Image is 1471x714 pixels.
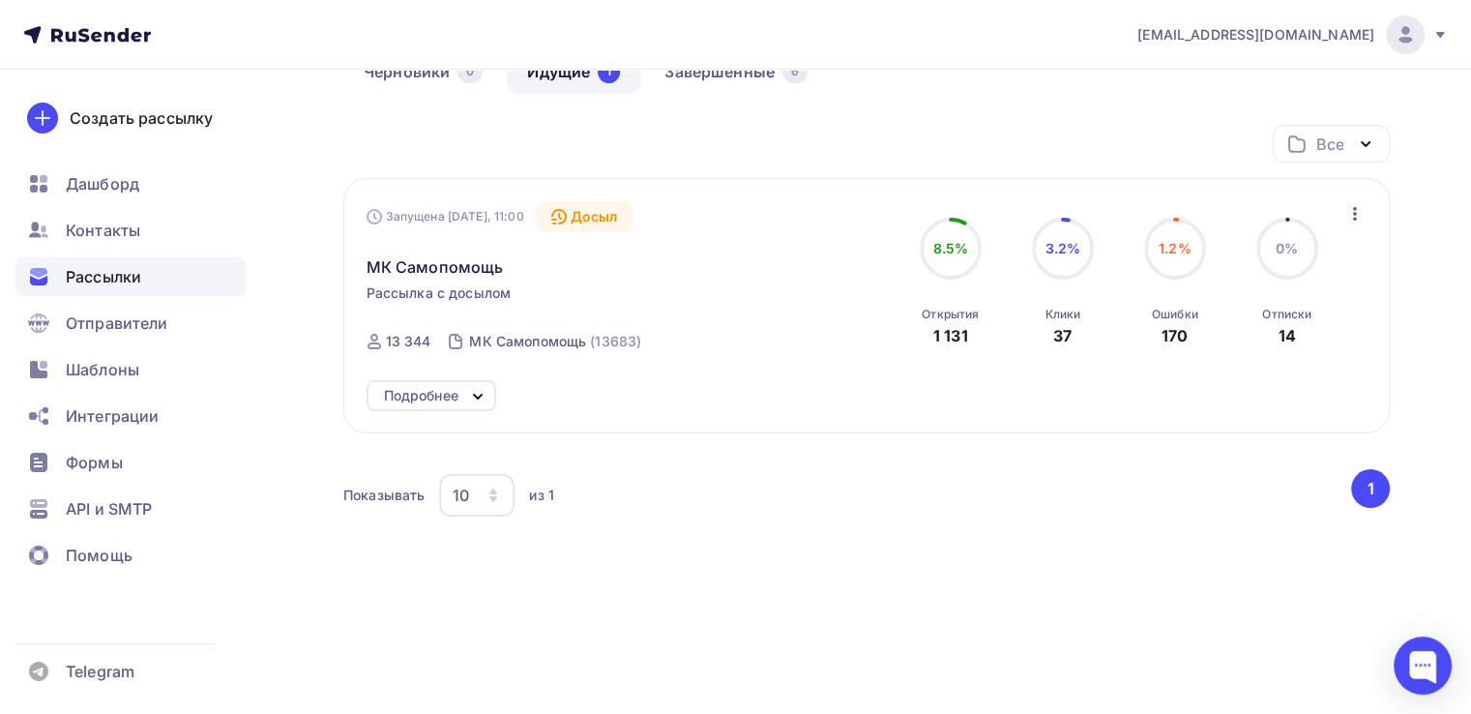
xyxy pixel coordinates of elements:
div: (13683) [590,332,641,351]
div: 1 131 [933,324,968,347]
span: Рассылки [66,265,141,288]
div: Открытия [922,307,979,322]
a: Завершенные6 [644,49,828,94]
a: Дашборд [15,164,246,203]
div: Клики [1044,307,1080,322]
div: 37 [1053,324,1072,347]
span: 8.5% [932,240,968,256]
div: из 1 [529,486,554,505]
a: Формы [15,443,246,482]
a: Идущие1 [507,49,640,94]
span: Формы [66,451,123,474]
span: Дашборд [66,172,139,195]
span: Контакты [66,219,140,242]
span: Отправители [66,312,168,335]
div: МК Самопомощь [469,332,586,351]
a: Контакты [15,211,246,250]
a: Шаблоны [15,350,246,389]
div: Отписки [1262,307,1311,322]
div: Запущена [DATE], 11:00 [367,209,524,224]
div: Все [1316,133,1343,156]
button: Все [1273,125,1390,163]
div: 14 [1279,324,1296,347]
a: Рассылки [15,257,246,296]
span: 0% [1276,240,1298,256]
div: 13 344 [386,332,431,351]
div: 170 [1162,324,1188,347]
button: Go to page 1 [1351,469,1390,508]
span: 1.2% [1159,240,1192,256]
div: Ошибки [1152,307,1198,322]
span: Интеграции [66,404,159,428]
span: Шаблоны [66,358,139,381]
div: 0 [457,60,483,83]
a: [EMAIL_ADDRESS][DOMAIN_NAME] [1137,15,1448,54]
div: 10 [453,484,469,507]
span: [EMAIL_ADDRESS][DOMAIN_NAME] [1137,25,1374,45]
a: Черновики0 [343,49,503,94]
ul: Pagination [1348,469,1391,508]
div: 6 [782,60,808,83]
span: API и SMTP [66,497,152,521]
div: Создать рассылку [70,106,213,130]
div: 1 [598,60,620,83]
a: Отправители [15,304,246,342]
span: 3.2% [1044,240,1080,256]
div: Досыл [536,201,633,232]
div: Подробнее [384,384,458,407]
span: Telegram [66,660,134,683]
a: МК Самопомощь (13683) [467,326,643,357]
span: МК Самопомощь [367,255,504,279]
button: 10 [438,473,515,518]
span: Помощь [66,544,132,567]
div: Показывать [343,486,425,505]
span: Рассылка с досылом [367,283,512,303]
